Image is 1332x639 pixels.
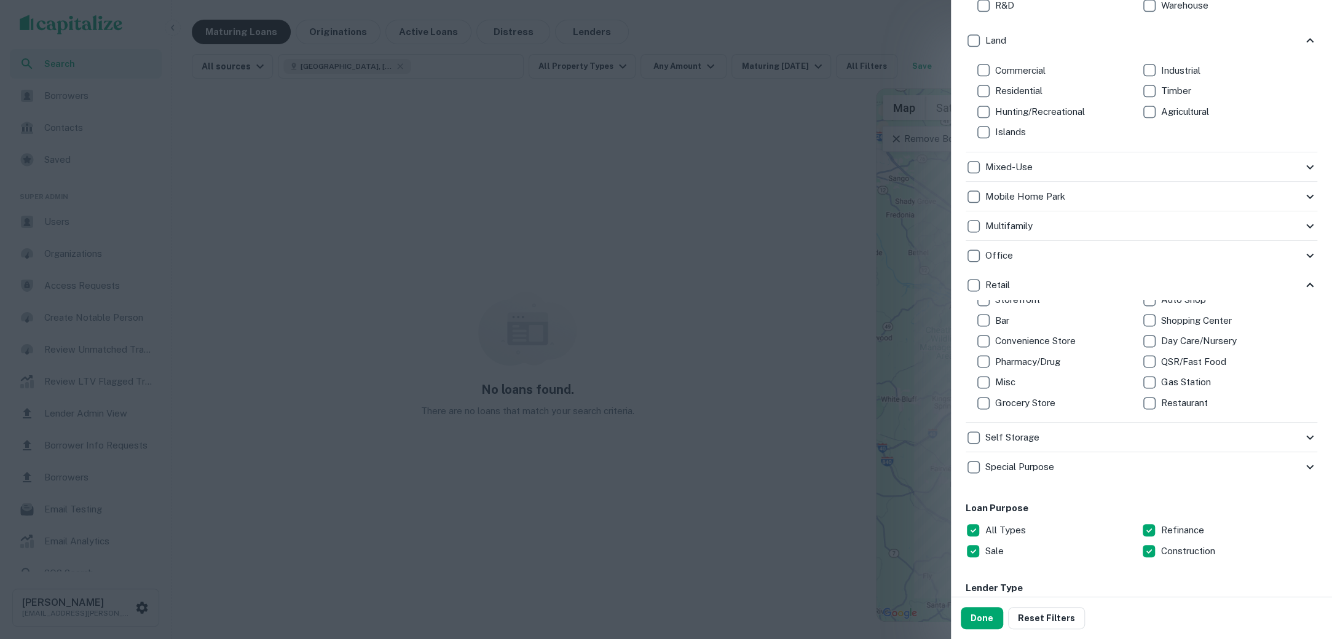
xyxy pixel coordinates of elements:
[995,334,1078,348] p: Convenience Store
[995,355,1063,369] p: Pharmacy/Drug
[966,452,1317,482] div: Special Purpose
[966,26,1317,55] div: Land
[995,396,1058,410] p: Grocery Store
[1161,313,1234,328] p: Shopping Center
[985,278,1012,292] p: Retail
[1161,544,1218,559] p: Construction
[985,219,1035,233] p: Multifamily
[995,125,1028,139] p: Islands
[985,248,1015,263] p: Office
[1161,63,1203,78] p: Industrial
[995,84,1045,98] p: Residential
[966,581,1317,595] h6: Lender Type
[1161,84,1194,98] p: Timber
[1161,334,1239,348] p: Day Care/Nursery
[995,104,1087,119] p: Hunting/Recreational
[966,152,1317,182] div: Mixed-Use
[1161,375,1213,390] p: Gas Station
[985,523,1028,538] p: All Types
[1161,523,1207,538] p: Refinance
[966,211,1317,241] div: Multifamily
[966,501,1317,516] h6: Loan Purpose
[985,189,1068,204] p: Mobile Home Park
[966,182,1317,211] div: Mobile Home Park
[966,270,1317,300] div: Retail
[995,375,1018,390] p: Misc
[1161,104,1212,119] p: Agricultural
[966,241,1317,270] div: Office
[985,33,1009,48] p: Land
[961,607,1003,629] button: Done
[1008,607,1085,629] button: Reset Filters
[985,544,1006,559] p: Sale
[995,313,1012,328] p: Bar
[995,63,1048,78] p: Commercial
[1161,355,1229,369] p: QSR/Fast Food
[1271,541,1332,600] iframe: Chat Widget
[985,430,1042,445] p: Self Storage
[1161,396,1210,410] p: Restaurant
[985,160,1035,174] p: Mixed-Use
[985,460,1057,474] p: Special Purpose
[966,423,1317,452] div: Self Storage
